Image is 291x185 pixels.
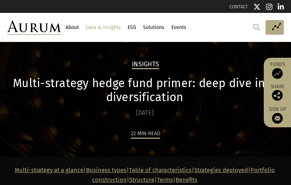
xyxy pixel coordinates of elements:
a: Events [170,22,187,34]
img: Instagram icon [266,3,272,10]
a: Sign up [267,106,287,124]
a: Funds [267,61,287,79]
img: Linkedin icon [278,3,284,10]
strong: | [173,176,176,183]
img: Twitter icon [253,3,261,10]
a: Multi-strategy at a glance [15,167,84,174]
a: ESG [127,22,137,34]
img: Access Funds [272,68,283,79]
a: Data & Insights [85,22,121,34]
a: Benefits [176,176,197,183]
a: Solutions [142,22,165,34]
a: CONTACT [229,4,248,9]
div: 22 min read [131,129,160,139]
img: search.svg [253,24,260,31]
a: Structure [129,176,154,183]
a: Terms [157,176,173,183]
div: [DATE] [7,108,282,118]
img: Sign up to our newsletter [272,113,283,124]
a: Table of characteristics [129,167,192,174]
img: Share this post [272,90,283,101]
img: Aurum [7,20,61,35]
h2: Insights [132,61,159,69]
a: Strategies deployed [194,167,248,174]
div: Share [267,84,287,101]
a: About [65,22,80,34]
a: Business types [86,167,127,174]
h1: Multi-strategy hedge fund primer: deep dive into diversification [7,76,282,104]
strong: | | | | | | [15,167,275,183]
